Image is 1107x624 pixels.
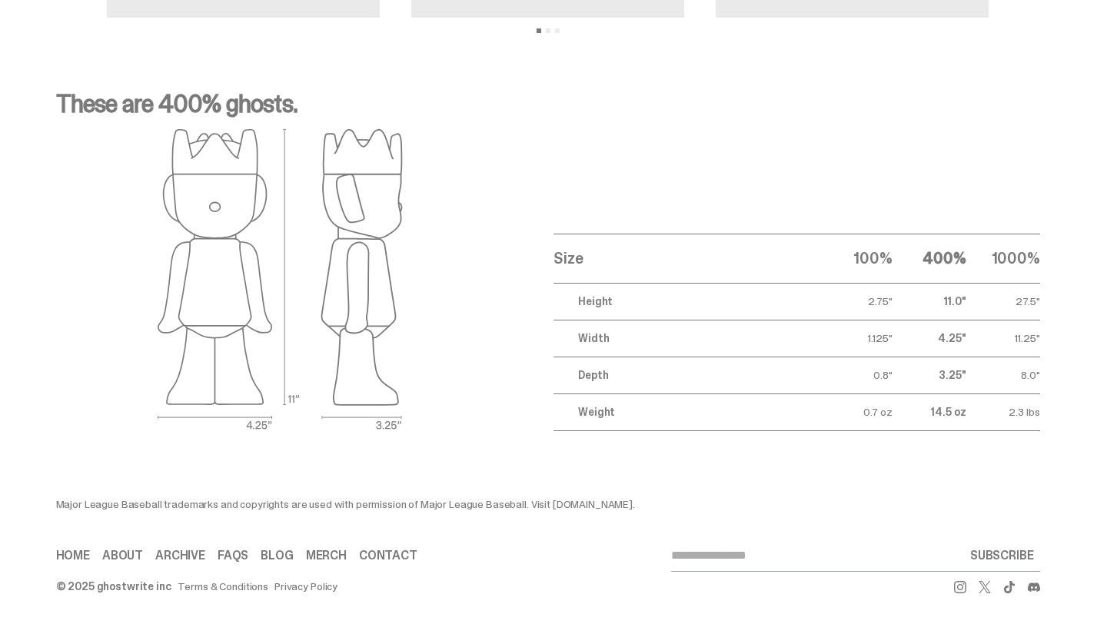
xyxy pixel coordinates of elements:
a: Home [56,549,90,562]
td: 11.25" [966,320,1040,357]
td: 27.5" [966,283,1040,320]
p: These are 400% ghosts. [56,91,1040,128]
button: View slide 3 [555,28,560,33]
a: Blog [261,549,293,562]
td: 4.25" [893,320,966,357]
td: 14.5 oz [893,393,966,430]
td: 8.0" [966,357,1040,393]
td: Weight [553,393,818,430]
td: 11.0" [893,283,966,320]
td: 2.3 lbs [966,393,1040,430]
th: 1000% [966,234,1040,283]
a: Archive [155,549,205,562]
div: Major League Baseball trademarks and copyrights are used with permission of Major League Baseball... [56,499,671,509]
td: Depth [553,357,818,393]
a: Privacy Policy [274,581,337,592]
button: View slide 1 [537,28,541,33]
th: 100% [819,234,893,283]
img: ghost outlines spec [158,128,404,431]
td: 3.25" [893,357,966,393]
a: Contact [359,549,417,562]
div: © 2025 ghostwrite inc [56,581,171,592]
td: 2.75" [819,283,893,320]
a: FAQs [218,549,248,562]
button: SUBSCRIBE [964,540,1040,571]
td: 0.7 oz [819,393,893,430]
button: View slide 2 [546,28,550,33]
td: 1.125" [819,320,893,357]
td: Height [553,283,818,320]
td: Width [553,320,818,357]
a: Terms & Conditions [178,581,268,592]
a: Merch [306,549,347,562]
td: 0.8" [819,357,893,393]
th: 400% [893,234,966,283]
a: About [102,549,143,562]
th: Size [553,234,818,283]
